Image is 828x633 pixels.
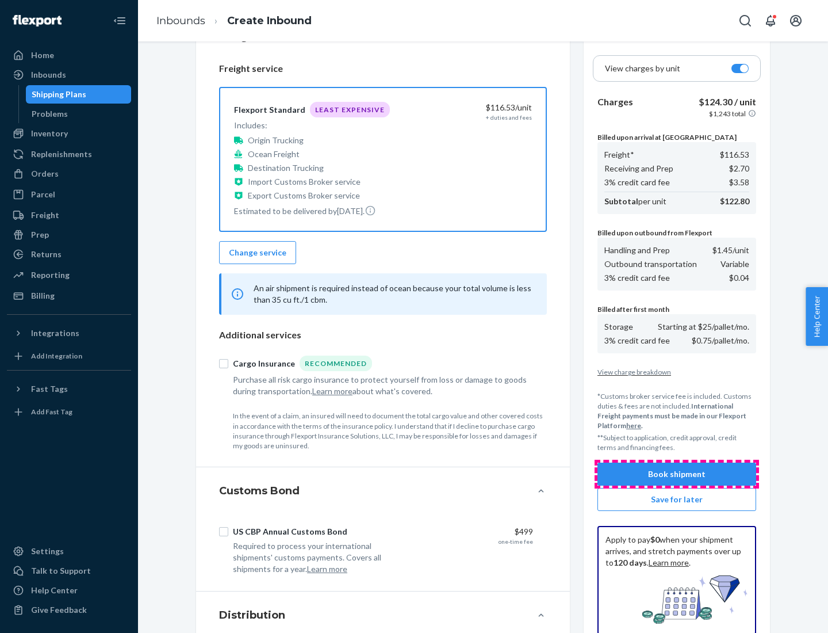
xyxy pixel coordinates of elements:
[219,329,547,342] p: Additional services
[7,124,131,143] a: Inventory
[597,433,756,452] p: **Subject to application, credit approval, credit terms and financing fees.
[709,109,746,119] p: $1,243 total
[712,245,749,256] p: $1.45 /unit
[31,383,68,395] div: Fast Tags
[108,9,131,32] button: Close Navigation
[692,335,749,346] p: $0.75/pallet/mo.
[248,176,361,188] p: Import Customs Broker service
[31,351,82,361] div: Add Integration
[312,386,352,397] button: Learn more
[310,102,390,117] div: Least Expensive
[720,196,749,207] p: $122.80
[233,540,404,575] div: Required to process your international shipments' customs payments. Covers all shipments for a year.
[597,391,756,431] p: *Customs broker service fee is included. Customs duties & fees are not included.
[219,62,547,75] p: Freight service
[604,335,670,346] p: 3% credit card fee
[7,562,131,580] a: Talk to Support
[412,102,532,113] div: $116.53 /unit
[32,89,86,100] div: Shipping Plans
[7,542,131,560] a: Settings
[31,69,66,81] div: Inbounds
[219,241,296,264] button: Change service
[31,209,59,221] div: Freight
[31,407,72,417] div: Add Fast Tag
[31,546,64,557] div: Settings
[7,66,131,84] a: Inbounds
[597,228,756,238] p: Billed upon outbound from Flexport
[31,249,62,260] div: Returns
[7,266,131,284] a: Reporting
[31,604,87,616] div: Give Feedback
[720,258,749,270] p: Variable
[32,108,68,120] div: Problems
[486,113,532,121] div: + duties and fees
[597,132,756,142] p: Billed upon arrival at [GEOGRAPHIC_DATA]
[597,488,756,511] button: Save for later
[720,149,749,161] p: $116.53
[234,205,390,217] p: Estimated to be delivered by [DATE] .
[7,226,131,244] a: Prep
[699,96,756,109] p: $124.30 / unit
[604,272,670,284] p: 3% credit card fee
[597,402,746,430] b: International Freight payments must be made in our Flexport Platform .
[7,601,131,619] button: Give Feedback
[7,165,131,183] a: Orders
[7,185,131,204] a: Parcel
[7,347,131,365] a: Add Integration
[499,537,533,546] div: one-time fee
[248,190,360,201] p: Export Customs Broker service
[248,135,304,146] p: Origin Trucking
[658,321,749,333] p: Starting at $25/pallet/mo.
[729,163,749,174] p: $2.70
[597,304,756,314] p: Billed after first month
[307,563,347,575] button: Learn more
[156,14,205,27] a: Inbounds
[614,558,647,567] b: 120 days
[31,49,54,61] div: Home
[7,380,131,398] button: Fast Tags
[31,168,59,180] div: Orders
[729,272,749,284] p: $0.04
[233,358,295,369] div: Cargo Insurance
[597,96,633,107] b: Charges
[31,229,49,241] div: Prep
[26,105,132,123] a: Problems
[31,327,79,339] div: Integrations
[597,367,756,377] button: View charge breakdown
[233,374,533,397] div: Purchase all risk cargo insurance to protect yourself from loss or damage to goods during transpo...
[7,324,131,342] button: Integrations
[234,104,305,116] div: Flexport Standard
[7,145,131,163] a: Replenishments
[248,162,324,174] p: Destination Trucking
[234,120,390,131] p: Includes:
[7,46,131,64] a: Home
[649,558,689,567] a: Learn more
[31,269,70,281] div: Reporting
[219,608,285,623] h4: Distribution
[604,258,697,270] p: Outbound transportation
[219,359,228,368] input: Cargo InsuranceRecommended
[604,245,670,256] p: Handling and Prep
[31,128,68,139] div: Inventory
[604,196,666,207] p: per unit
[147,4,321,38] ol: breadcrumbs
[604,149,634,161] p: Freight*
[7,287,131,305] a: Billing
[254,283,533,306] p: An air shipment is required instead of ocean because your total volume is less than 35 cu ft./1 cbm.
[233,526,347,537] div: US CBP Annual Customs Bond
[806,287,828,346] button: Help Center
[300,356,372,371] div: Recommended
[604,321,633,333] p: Storage
[784,9,807,32] button: Open account menu
[734,9,757,32] button: Open Search Box
[7,206,131,224] a: Freight
[650,535,660,544] b: $0
[7,581,131,600] a: Help Center
[26,85,132,104] a: Shipping Plans
[31,565,91,577] div: Talk to Support
[626,421,641,430] a: here
[31,189,55,200] div: Parcel
[248,148,300,160] p: Ocean Freight
[219,483,300,498] h4: Customs Bond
